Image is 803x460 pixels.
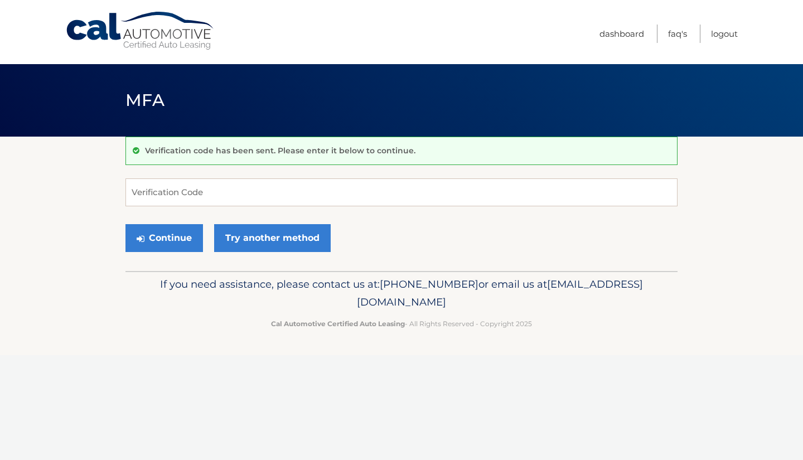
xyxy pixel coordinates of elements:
[380,278,478,290] span: [PHONE_NUMBER]
[125,90,165,110] span: MFA
[271,319,405,328] strong: Cal Automotive Certified Auto Leasing
[599,25,644,43] a: Dashboard
[125,224,203,252] button: Continue
[711,25,738,43] a: Logout
[65,11,216,51] a: Cal Automotive
[357,278,643,308] span: [EMAIL_ADDRESS][DOMAIN_NAME]
[145,146,415,156] p: Verification code has been sent. Please enter it below to continue.
[214,224,331,252] a: Try another method
[133,275,670,311] p: If you need assistance, please contact us at: or email us at
[133,318,670,330] p: - All Rights Reserved - Copyright 2025
[125,178,678,206] input: Verification Code
[668,25,687,43] a: FAQ's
